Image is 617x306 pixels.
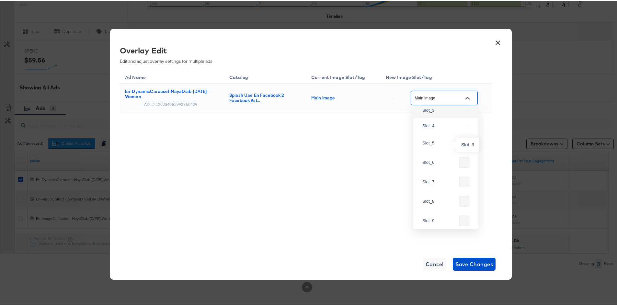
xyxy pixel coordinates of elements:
div: Slot_3 [422,106,466,112]
div: AD ID: 120234082992350429 [144,100,198,106]
div: Splash Uae En Facebook 2 Facebook #st... [229,91,298,102]
span: Cancel [426,258,444,267]
div: Overlay Edit [120,44,487,55]
div: Edit and adjust overlay settings for multiple ads [120,44,487,63]
div: Slot_9 [422,216,456,223]
span: Catalog [229,73,257,79]
button: Close [463,92,472,102]
button: × [492,34,504,46]
div: Slot_7 [422,177,456,184]
span: Save Changes [455,258,493,267]
th: New Image Slot/Tag [381,68,492,83]
th: Current Image Slot/Tag [306,68,381,83]
div: Slot_5 [422,139,456,145]
div: En-DynamicCarousel-MayaDiab-[DATE]-Women [125,87,216,98]
div: Slot_6 [422,158,456,164]
button: Cancel [423,256,446,269]
button: Save Changes [453,256,496,269]
span: Ad Name [125,73,154,79]
div: Slot_4 [422,121,466,128]
div: Main image [311,94,373,99]
div: Slot_8 [422,197,456,203]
